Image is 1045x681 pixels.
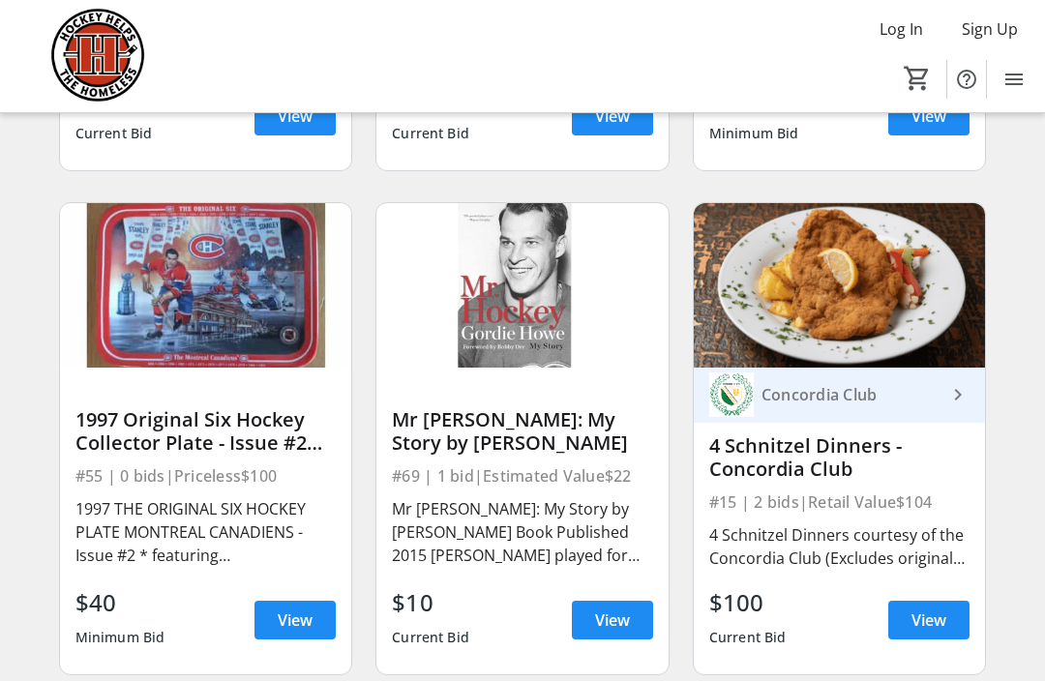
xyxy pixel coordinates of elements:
div: #69 | 1 bid | Estimated Value $22 [392,462,653,489]
button: Cart [900,61,935,96]
a: View [254,97,336,135]
button: Log In [864,14,939,44]
a: Concordia ClubConcordia Club [694,368,986,423]
div: $10 [392,585,469,620]
a: View [572,97,653,135]
button: Sign Up [946,14,1033,44]
a: View [888,601,970,639]
img: Concordia Club [709,372,754,417]
div: Current Bid [392,620,469,655]
div: Mr [PERSON_NAME]: My Story by [PERSON_NAME] [392,408,653,455]
a: View [572,601,653,639]
a: View [254,601,336,639]
div: #15 | 2 bids | Retail Value $104 [709,489,970,516]
img: 4 Schnitzel Dinners - Concordia Club [694,203,986,368]
div: 4 Schnitzel Dinners courtesy of the Concordia Club (Excludes original Wiener Schnitzel). [STREET_... [709,523,970,570]
div: Mr [PERSON_NAME]: My Story by [PERSON_NAME] Book Published 2015 [PERSON_NAME] played for the Detr... [392,497,653,567]
div: $100 [709,585,787,620]
span: Log In [880,17,923,41]
div: Current Bid [75,116,153,151]
div: 1997 THE ORIGINAL SIX HOCKEY PLATE MONTREAL CANADIENS - Issue #2 * featuring [PERSON_NAME] who be... [75,497,337,567]
div: 4 Schnitzel Dinners - Concordia Club [709,434,970,481]
span: View [595,608,630,632]
mat-icon: keyboard_arrow_right [946,383,970,406]
div: Current Bid [709,620,787,655]
span: View [278,104,313,128]
img: Mr Hockey: My Story by Gordie Howe [376,203,669,368]
span: View [595,104,630,128]
div: #55 | 0 bids | Priceless $100 [75,462,337,489]
img: 1997 Original Six Hockey Collector Plate - Issue #2 Montreal Canadiens with Maurice Richard [60,203,352,368]
div: $40 [75,585,165,620]
span: View [278,608,313,632]
div: Concordia Club [754,385,947,404]
span: View [911,608,946,632]
span: View [911,104,946,128]
button: Help [947,60,986,99]
button: Menu [995,60,1033,99]
a: View [888,97,970,135]
div: Minimum Bid [75,620,165,655]
div: 1997 Original Six Hockey Collector Plate - Issue #2 Montreal Canadiens with [PERSON_NAME] [75,408,337,455]
div: Minimum Bid [709,116,799,151]
span: Sign Up [962,17,1018,41]
div: Current Bid [392,116,469,151]
img: Hockey Helps the Homeless's Logo [12,8,184,104]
